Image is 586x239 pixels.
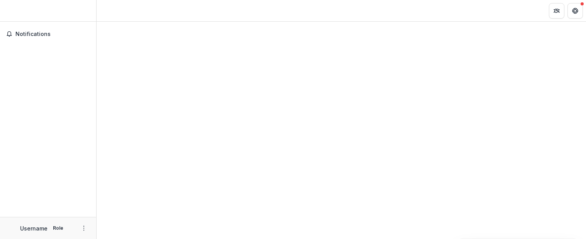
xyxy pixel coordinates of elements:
button: Get Help [567,3,583,19]
p: Role [51,225,66,232]
button: More [79,224,88,233]
button: Partners [549,3,564,19]
p: Username [20,224,48,232]
button: Notifications [3,28,93,40]
span: Notifications [15,31,90,38]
